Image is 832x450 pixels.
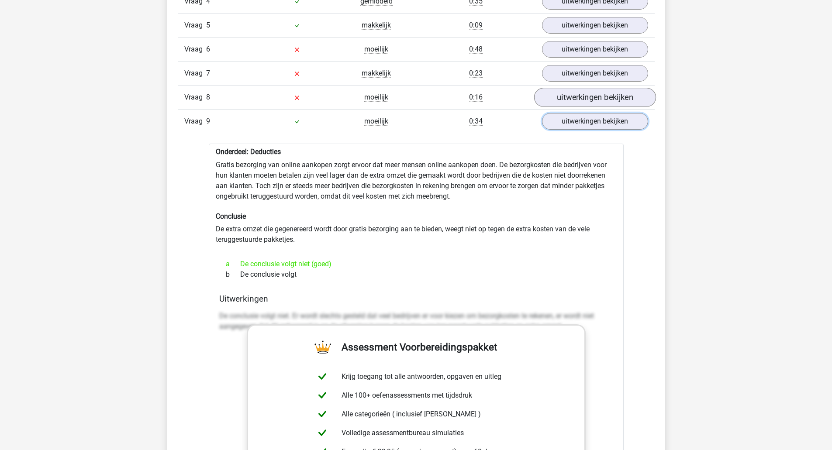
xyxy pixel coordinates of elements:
[542,65,648,82] a: uitwerkingen bekijken
[206,69,210,77] span: 7
[469,117,483,126] span: 0:34
[219,294,613,304] h4: Uitwerkingen
[206,21,210,29] span: 5
[219,311,613,332] p: De conclusie volgt niet. Er wordt slechts gesteld dat veel bedrijven er voor kiezen om bezorgkost...
[542,113,648,130] a: uitwerkingen bekijken
[469,21,483,30] span: 0:09
[364,117,388,126] span: moeilijk
[184,68,206,79] span: Vraag
[364,45,388,54] span: moeilijk
[184,44,206,55] span: Vraag
[469,69,483,78] span: 0:23
[206,93,210,101] span: 8
[219,259,613,269] div: De conclusie volgt niet (goed)
[216,212,617,220] h6: Conclusie
[226,259,240,269] span: a
[469,45,483,54] span: 0:48
[469,93,483,102] span: 0:16
[219,269,613,280] div: De conclusie volgt
[216,148,617,156] h6: Onderdeel: Deducties
[362,21,391,30] span: makkelijk
[184,116,206,127] span: Vraag
[206,45,210,53] span: 6
[184,20,206,31] span: Vraag
[362,69,391,78] span: makkelijk
[206,117,210,125] span: 9
[534,88,656,107] a: uitwerkingen bekijken
[542,41,648,58] a: uitwerkingen bekijken
[364,93,388,102] span: moeilijk
[184,92,206,103] span: Vraag
[226,269,240,280] span: b
[542,17,648,34] a: uitwerkingen bekijken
